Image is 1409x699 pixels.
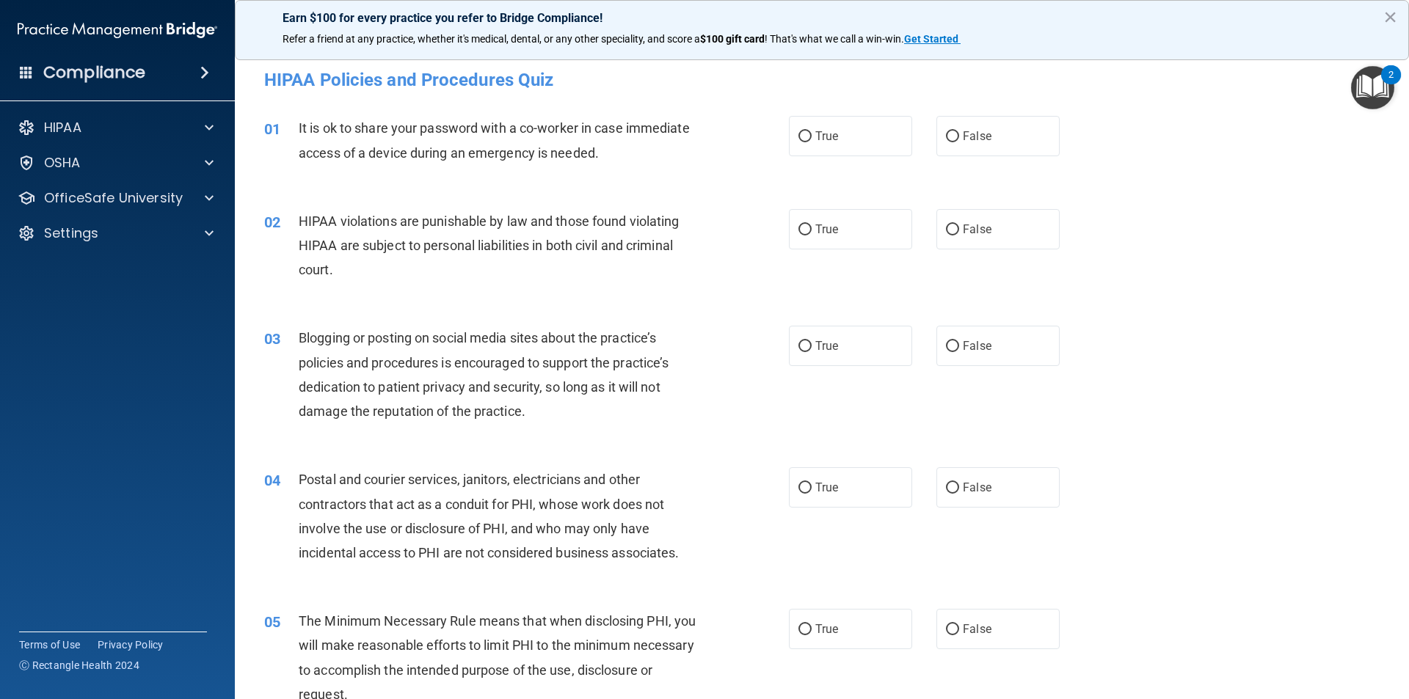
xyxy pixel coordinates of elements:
span: Blogging or posting on social media sites about the practice’s policies and procedures is encoura... [299,330,669,419]
span: 04 [264,472,280,489]
span: False [963,622,991,636]
input: True [798,483,812,494]
a: OfficeSafe University [18,189,214,207]
a: Privacy Policy [98,637,164,652]
span: HIPAA violations are punishable by law and those found violating HIPAA are subject to personal li... [299,213,679,277]
h4: HIPAA Policies and Procedures Quiz [264,70,1380,89]
input: True [798,131,812,142]
h4: Compliance [43,62,145,83]
img: PMB logo [18,15,217,45]
span: 01 [264,120,280,138]
a: OSHA [18,154,214,172]
span: True [815,480,838,494]
a: HIPAA [18,119,214,136]
iframe: Drift Widget Chat Controller [1336,598,1391,654]
a: Terms of Use [19,637,80,652]
span: False [963,339,991,353]
input: False [946,483,959,494]
input: True [798,624,812,635]
span: It is ok to share your password with a co-worker in case immediate access of a device during an e... [299,120,690,160]
input: True [798,224,812,235]
p: Settings [44,224,98,242]
input: False [946,224,959,235]
p: Earn $100 for every practice you refer to Bridge Compliance! [283,11,1361,25]
p: HIPAA [44,119,81,136]
strong: Get Started [904,33,958,45]
input: False [946,624,959,635]
p: OSHA [44,154,81,172]
p: OfficeSafe University [44,189,183,207]
span: 05 [264,613,280,631]
input: False [946,131,959,142]
span: 03 [264,330,280,348]
span: True [815,129,838,143]
div: 2 [1388,75,1394,94]
span: Refer a friend at any practice, whether it's medical, dental, or any other speciality, and score a [283,33,700,45]
span: 02 [264,213,280,231]
a: Settings [18,224,214,242]
span: False [963,480,991,494]
span: False [963,222,991,236]
span: False [963,129,991,143]
button: Open Resource Center, 2 new notifications [1351,66,1394,109]
input: False [946,341,959,352]
span: Postal and courier services, janitors, electricians and other contractors that act as a conduit f... [299,472,679,560]
input: True [798,341,812,352]
span: True [815,222,838,236]
span: ! That's what we call a win-win. [765,33,904,45]
span: Ⓒ Rectangle Health 2024 [19,658,139,673]
a: Get Started [904,33,961,45]
strong: $100 gift card [700,33,765,45]
span: True [815,339,838,353]
button: Close [1383,5,1397,29]
span: True [815,622,838,636]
